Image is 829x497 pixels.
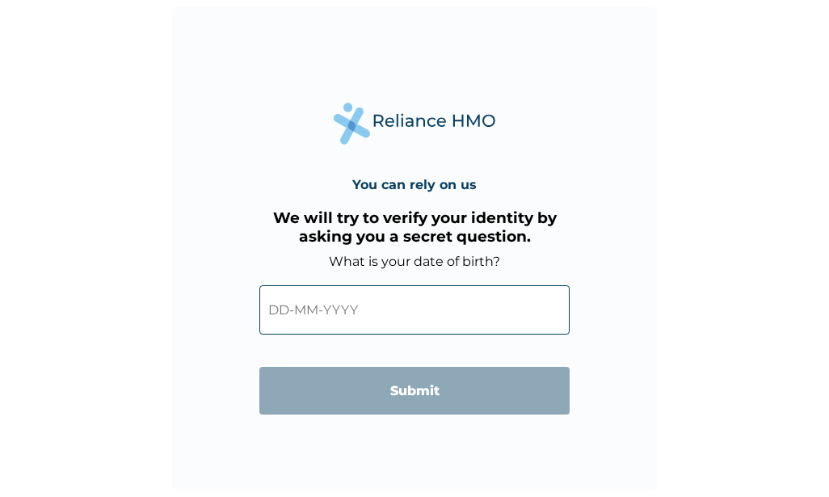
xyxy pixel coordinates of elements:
img: Reliance Health's Logo [334,103,495,144]
label: What is your date of birth? [329,254,500,269]
h4: You can rely on us [352,177,477,192]
input: Submit [259,367,570,415]
input: DD-MM-YYYY [259,285,570,335]
h3: We will try to verify your identity by asking you a secret question. [259,208,570,246]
